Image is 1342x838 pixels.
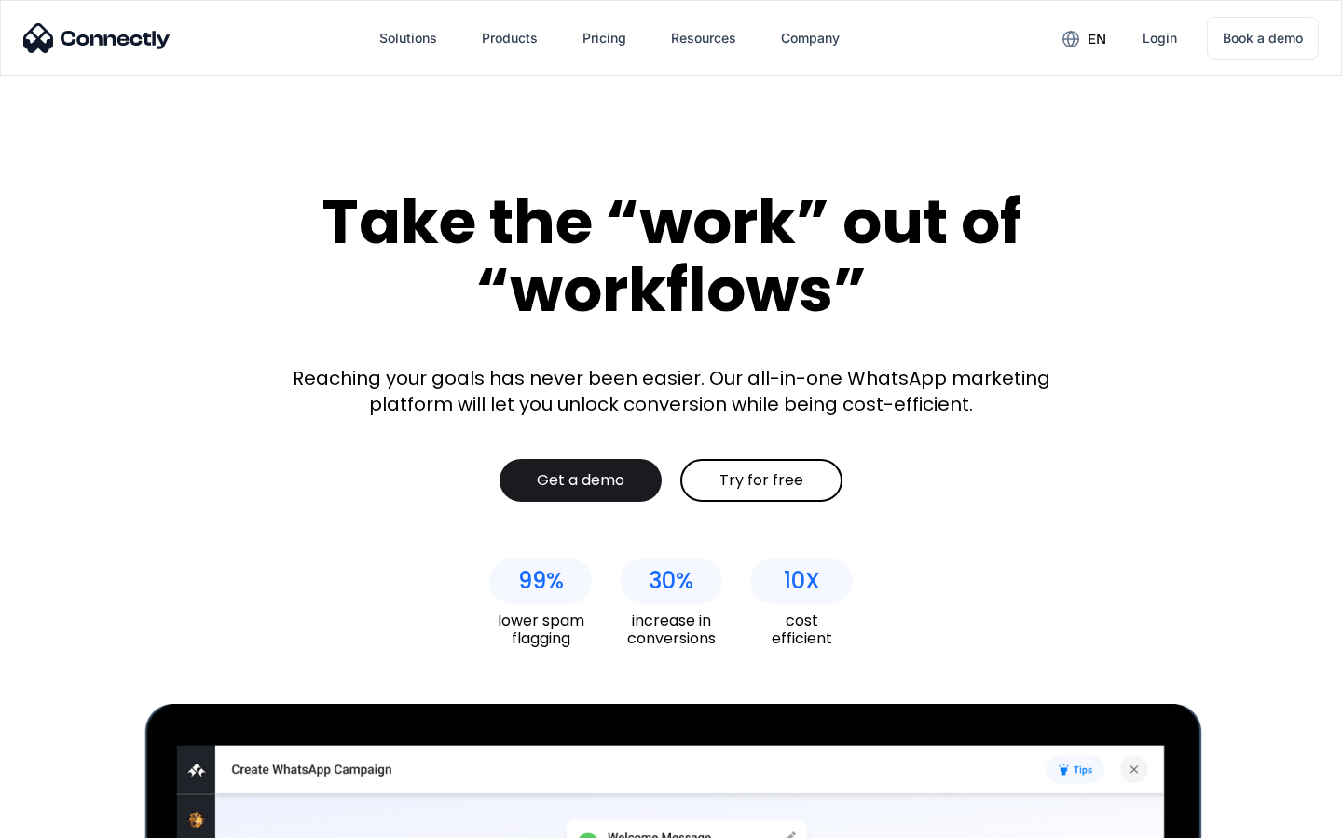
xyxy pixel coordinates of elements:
[1088,26,1106,52] div: en
[379,25,437,51] div: Solutions
[37,805,112,831] ul: Language list
[1143,25,1177,51] div: Login
[23,23,171,53] img: Connectly Logo
[781,25,840,51] div: Company
[489,612,592,647] div: lower spam flagging
[568,16,641,61] a: Pricing
[649,568,693,594] div: 30%
[482,25,538,51] div: Products
[671,25,736,51] div: Resources
[680,459,842,502] a: Try for free
[750,612,853,647] div: cost efficient
[252,188,1090,323] div: Take the “work” out of “workflows”
[280,365,1062,417] div: Reaching your goals has never been easier. Our all-in-one WhatsApp marketing platform will let yo...
[518,568,564,594] div: 99%
[1207,17,1319,60] a: Book a demo
[19,805,112,831] aside: Language selected: English
[582,25,626,51] div: Pricing
[784,568,820,594] div: 10X
[1128,16,1192,61] a: Login
[620,612,722,647] div: increase in conversions
[500,459,662,502] a: Get a demo
[537,471,624,490] div: Get a demo
[719,471,803,490] div: Try for free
